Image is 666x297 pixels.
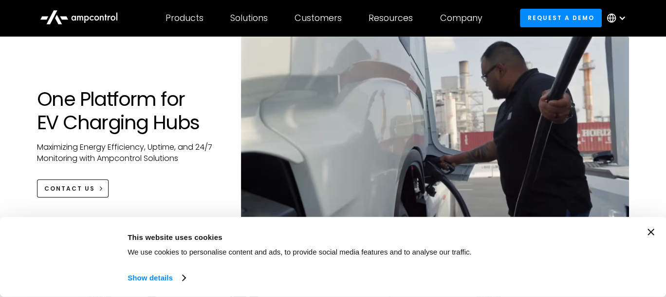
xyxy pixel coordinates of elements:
div: Solutions [230,13,268,23]
div: Products [166,13,203,23]
div: Customers [295,13,342,23]
div: CONTACT US [44,184,95,193]
span: We use cookies to personalise content and ads, to provide social media features and to analyse ou... [128,248,472,256]
div: This website uses cookies [128,231,479,243]
a: Show details [128,271,185,285]
div: Resources [369,13,413,23]
button: Close banner [647,229,654,236]
a: Request a demo [520,9,602,27]
div: Company [440,13,482,23]
a: CONTACT US [37,179,109,198]
button: Okay [490,229,629,257]
p: Maximizing Energy Efficiency, Uptime, and 24/7 Monitoring with Ampcontrol Solutions [37,142,222,164]
h1: One Platform for EV Charging Hubs [37,87,222,134]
